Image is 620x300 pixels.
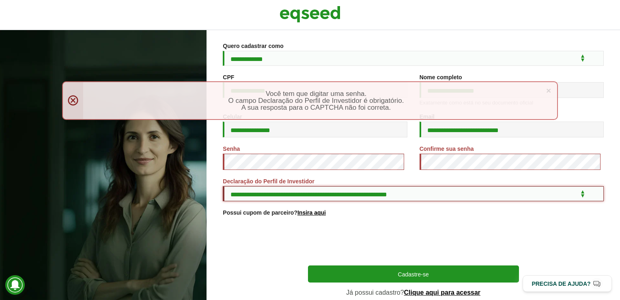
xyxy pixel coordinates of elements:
[91,104,541,111] li: A sua resposta para o CAPTCHA não foi correta.
[352,226,475,257] iframe: reCAPTCHA
[223,210,326,215] label: Possui cupom de parceiro?
[223,178,314,184] label: Declaração do Perfil de Investidor
[91,90,541,97] li: Você tem que digitar uma senha.
[420,74,462,80] label: Nome completo
[223,146,240,152] label: Senha
[223,74,234,80] label: CPF
[223,43,283,49] label: Quero cadastrar como
[308,265,519,283] button: Cadastre-se
[404,289,481,296] a: Clique aqui para acessar
[308,289,519,296] p: Já possui cadastro?
[297,210,326,215] a: Insira aqui
[420,146,474,152] label: Confirme sua senha
[546,86,551,95] a: ×
[280,4,340,24] img: EqSeed Logo
[91,97,541,104] li: O campo Declaração do Perfil de Investidor é obrigatório.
